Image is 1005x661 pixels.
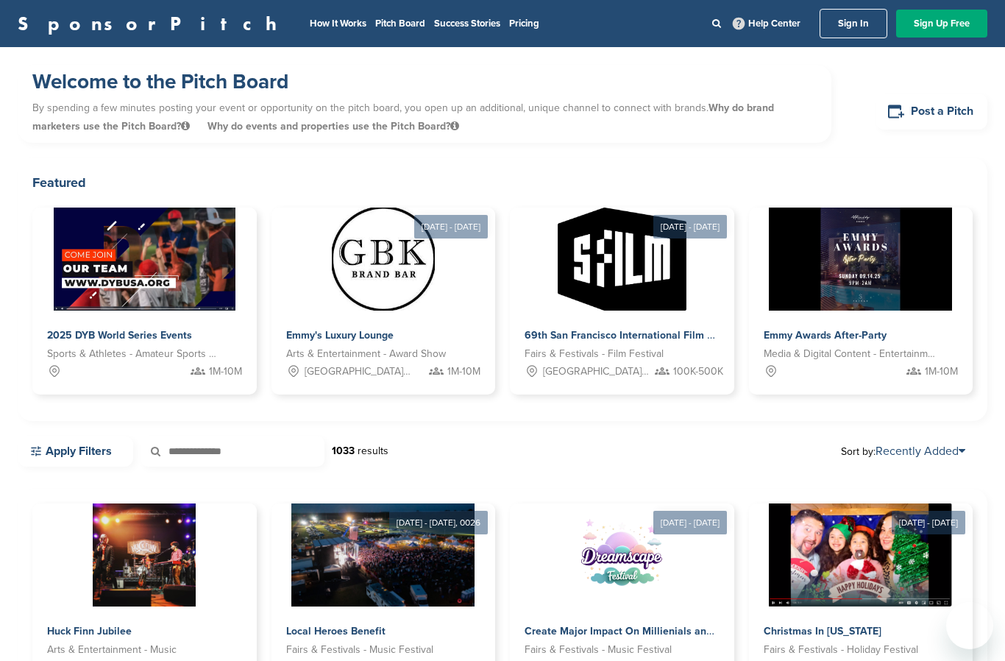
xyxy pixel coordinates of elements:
[673,364,723,380] span: 100K-500K
[32,95,817,139] p: By spending a few minutes posting your event or opportunity on the pitch board, you open up an ad...
[286,329,394,342] span: Emmy's Luxury Lounge
[558,208,686,311] img: Sponsorpitch &
[841,445,965,457] span: Sort by:
[653,215,727,238] div: [DATE] - [DATE]
[946,602,993,649] iframe: Button to launch messaging window
[414,215,488,238] div: [DATE] - [DATE]
[749,208,973,395] a: Sponsorpitch & Emmy Awards After-Party Media & Digital Content - Entertainment 1M-10M
[876,93,987,130] a: Post a Pitch
[764,329,887,342] span: Emmy Awards After-Party
[764,346,937,362] span: Media & Digital Content - Entertainment
[47,329,192,342] span: 2025 DYB World Series Events
[570,503,673,607] img: Sponsorpitch &
[525,329,745,342] span: 69th San Francisco International Film Festival
[358,445,388,457] span: results
[375,18,425,29] a: Pitch Board
[434,18,500,29] a: Success Stories
[389,511,488,534] div: [DATE] - [DATE], 0026
[653,511,727,534] div: [DATE] - [DATE]
[54,208,235,311] img: Sponsorpitch &
[525,642,672,658] span: Fairs & Festivals - Music Festival
[764,625,881,637] span: Christmas In [US_STATE]
[876,444,965,459] a: Recently Added
[510,184,734,395] a: [DATE] - [DATE] Sponsorpitch & 69th San Francisco International Film Festival Fairs & Festivals -...
[509,18,539,29] a: Pricing
[47,346,220,362] span: Sports & Athletes - Amateur Sports Leagues
[820,9,887,38] a: Sign In
[207,120,459,132] span: Why do events and properties use the Pitch Board?
[291,503,475,607] img: Sponsorpitch &
[525,625,898,637] span: Create Major Impact On Millienials and Genz With Dreamscape Music Festival
[543,364,651,380] span: [GEOGRAPHIC_DATA], [GEOGRAPHIC_DATA]
[305,364,413,380] span: [GEOGRAPHIC_DATA], [GEOGRAPHIC_DATA]
[93,503,196,607] img: Sponsorpitch &
[332,208,435,311] img: Sponsorpitch &
[730,15,803,32] a: Help Center
[769,503,953,607] img: Sponsorpitch &
[286,625,386,637] span: Local Heroes Benefit
[18,436,133,467] a: Apply Filters
[764,642,918,658] span: Fairs & Festivals - Holiday Festival
[892,511,965,534] div: [DATE] - [DATE]
[332,445,355,457] strong: 1033
[769,208,952,311] img: Sponsorpitch &
[47,642,177,658] span: Arts & Entertainment - Music
[209,364,242,380] span: 1M-10M
[447,364,480,380] span: 1M-10M
[286,346,446,362] span: Arts & Entertainment - Award Show
[32,208,257,395] a: Sponsorpitch & 2025 DYB World Series Events Sports & Athletes - Amateur Sports Leagues 1M-10M
[47,625,132,637] span: Huck Finn Jubilee
[271,184,496,395] a: [DATE] - [DATE] Sponsorpitch & Emmy's Luxury Lounge Arts & Entertainment - Award Show [GEOGRAPHIC...
[18,14,286,33] a: SponsorPitch
[286,642,433,658] span: Fairs & Festivals - Music Festival
[32,68,817,95] h1: Welcome to the Pitch Board
[896,10,987,38] a: Sign Up Free
[32,172,973,193] h2: Featured
[525,346,664,362] span: Fairs & Festivals - Film Festival
[925,364,958,380] span: 1M-10M
[310,18,366,29] a: How It Works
